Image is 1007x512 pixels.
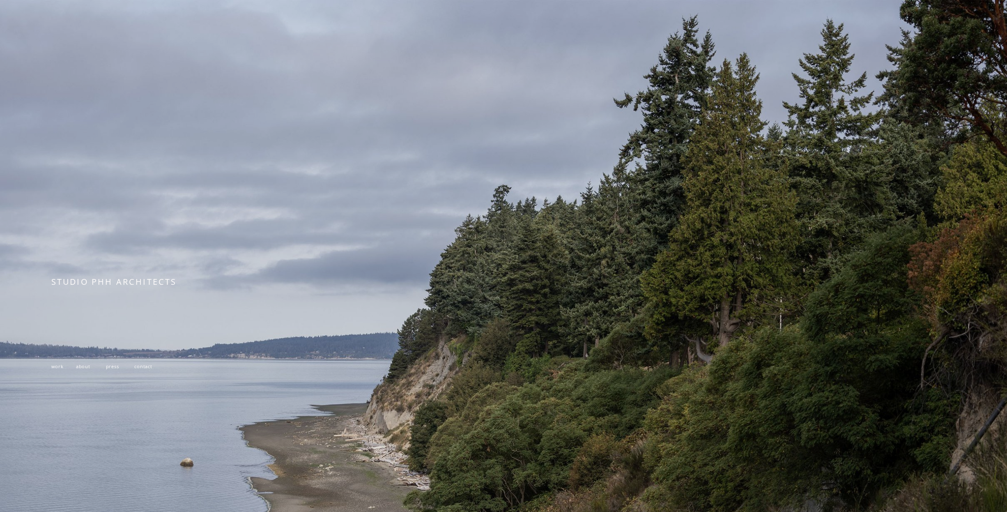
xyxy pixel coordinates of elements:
a: work [51,363,64,369]
span: STUDIO PHH ARCHITECTS [51,276,177,287]
a: contact [134,363,152,369]
a: about [76,363,90,369]
a: press [106,363,119,369]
